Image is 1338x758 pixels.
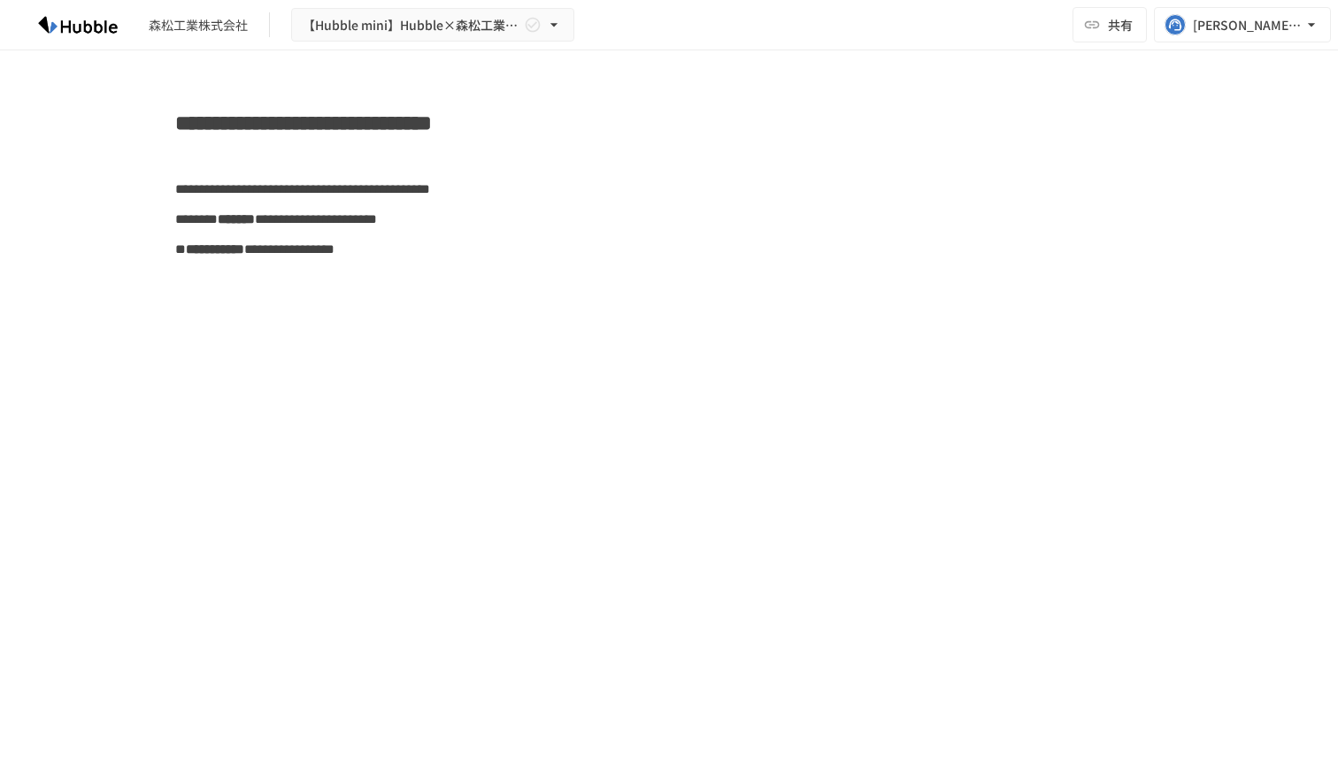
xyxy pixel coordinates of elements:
button: 共有 [1073,7,1147,42]
button: 【Hubble mini】Hubble×森松工業株式会社 オンボーディングプロジェクト [291,8,574,42]
div: 森松工業株式会社 [149,16,248,34]
span: 共有 [1108,15,1133,34]
div: [PERSON_NAME][EMAIL_ADDRESS][PERSON_NAME][DOMAIN_NAME] [1193,14,1303,36]
button: [PERSON_NAME][EMAIL_ADDRESS][PERSON_NAME][DOMAIN_NAME] [1154,7,1331,42]
img: HzDRNkGCf7KYO4GfwKnzITak6oVsp5RHeZBEM1dQFiQ [21,11,135,39]
span: 【Hubble mini】Hubble×森松工業株式会社 オンボーディングプロジェクト [303,14,520,36]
